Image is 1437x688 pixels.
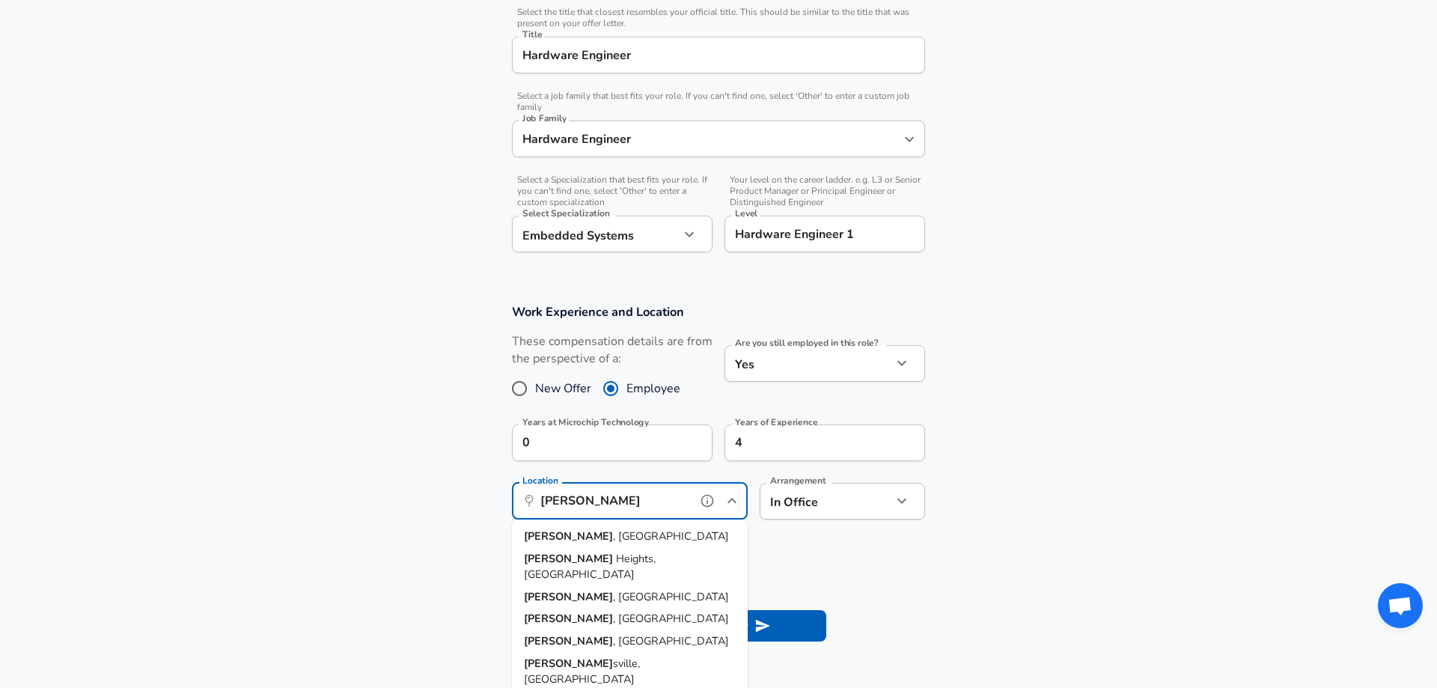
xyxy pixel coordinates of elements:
strong: [PERSON_NAME] [524,656,613,671]
label: Years of Experience [735,418,817,427]
strong: [PERSON_NAME] [524,529,613,544]
label: Location [522,476,558,485]
input: 7 [724,424,892,461]
span: , [GEOGRAPHIC_DATA] [613,633,729,648]
input: L3 [731,222,918,246]
span: Select a Specialization that best fits your role. If you can't find one, select 'Other' to enter ... [512,174,713,208]
label: Years at Microchip Technology [522,418,649,427]
span: Select a job family that best fits your role. If you can't find one, select 'Other' to enter a cu... [512,91,925,113]
strong: [PERSON_NAME] [524,551,616,566]
label: Arrangement [770,476,826,485]
h3: Work Experience and Location [512,303,925,320]
label: These compensation details are from the perspective of a: [512,333,713,368]
button: help [696,490,718,512]
button: Open [899,129,920,150]
span: Employee [626,380,680,398]
input: 0 [512,424,680,461]
div: In Office [760,483,870,520]
input: Software Engineer [519,127,896,150]
div: Yes [724,345,892,382]
label: Job Family [522,114,567,123]
input: Software Engineer [519,43,918,67]
strong: [PERSON_NAME] [524,589,613,604]
span: , [GEOGRAPHIC_DATA] [613,529,729,544]
label: Select Specialization [522,209,609,218]
span: sville, [GEOGRAPHIC_DATA] [524,656,640,687]
label: Are you still employed in this role? [735,338,878,347]
label: Title [522,30,542,39]
span: Heights, [GEOGRAPHIC_DATA] [524,551,656,582]
span: , [GEOGRAPHIC_DATA] [613,611,729,626]
strong: [PERSON_NAME] [524,611,613,626]
span: , [GEOGRAPHIC_DATA] [613,589,729,604]
div: Open chat [1378,583,1423,628]
label: Level [735,209,757,218]
div: Embedded Systems [512,216,680,252]
span: Your level on the career ladder. e.g. L3 or Senior Product Manager or Principal Engineer or Disti... [724,174,925,208]
strong: [PERSON_NAME] [524,633,613,648]
span: New Offer [535,380,591,398]
button: Close [721,490,742,511]
span: Select the title that closest resembles your official title. This should be similar to the title ... [512,7,925,29]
